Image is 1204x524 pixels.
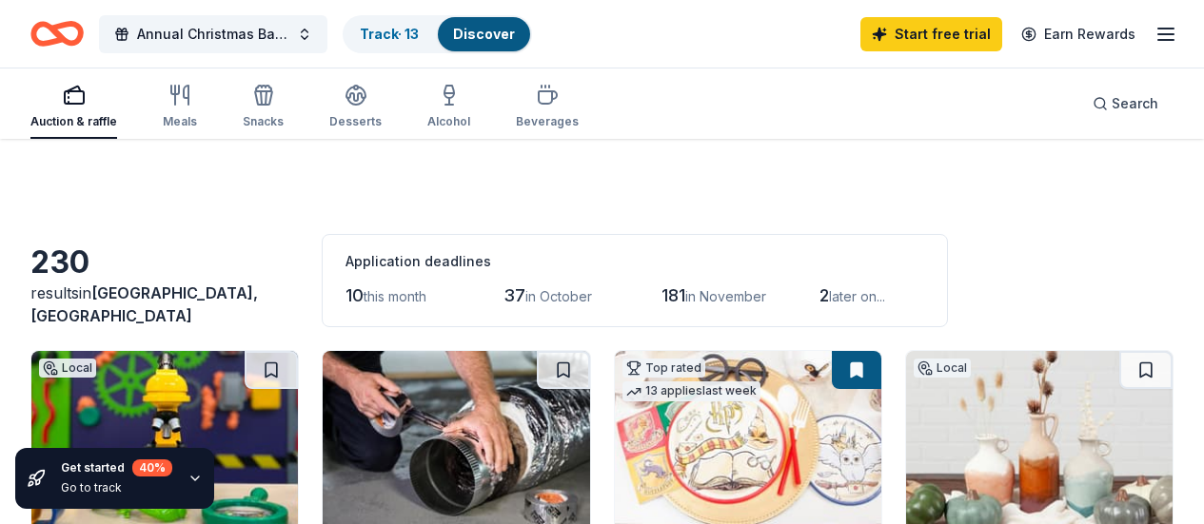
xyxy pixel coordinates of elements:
[329,76,382,139] button: Desserts
[427,76,470,139] button: Alcohol
[99,15,327,53] button: Annual Christmas Bazaar & Gift Auction
[622,359,705,378] div: Top rated
[30,283,258,325] span: in
[914,359,971,378] div: Local
[685,288,766,304] span: in November
[137,23,289,46] span: Annual Christmas Bazaar & Gift Auction
[622,381,760,401] div: 13 applies last week
[819,285,829,305] span: 2
[30,114,117,129] div: Auction & raffle
[163,76,197,139] button: Meals
[329,114,382,129] div: Desserts
[860,17,1002,51] a: Start free trial
[30,76,117,139] button: Auction & raffle
[345,250,924,273] div: Application deadlines
[30,281,299,327] div: results
[661,285,685,305] span: 181
[30,11,84,56] a: Home
[1077,85,1174,123] button: Search
[503,285,525,305] span: 37
[516,114,579,129] div: Beverages
[1112,92,1158,115] span: Search
[61,459,172,476] div: Get started
[829,288,885,304] span: later on...
[360,26,419,42] a: Track· 13
[516,76,579,139] button: Beverages
[243,76,284,139] button: Snacks
[163,114,197,129] div: Meals
[39,359,96,378] div: Local
[1010,17,1147,51] a: Earn Rewards
[132,459,172,476] div: 40 %
[30,283,258,325] span: [GEOGRAPHIC_DATA], [GEOGRAPHIC_DATA]
[525,288,592,304] span: in October
[453,26,515,42] a: Discover
[30,243,299,281] div: 230
[61,480,172,495] div: Go to track
[364,288,426,304] span: this month
[343,15,532,53] button: Track· 13Discover
[427,114,470,129] div: Alcohol
[345,285,364,305] span: 10
[243,114,284,129] div: Snacks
